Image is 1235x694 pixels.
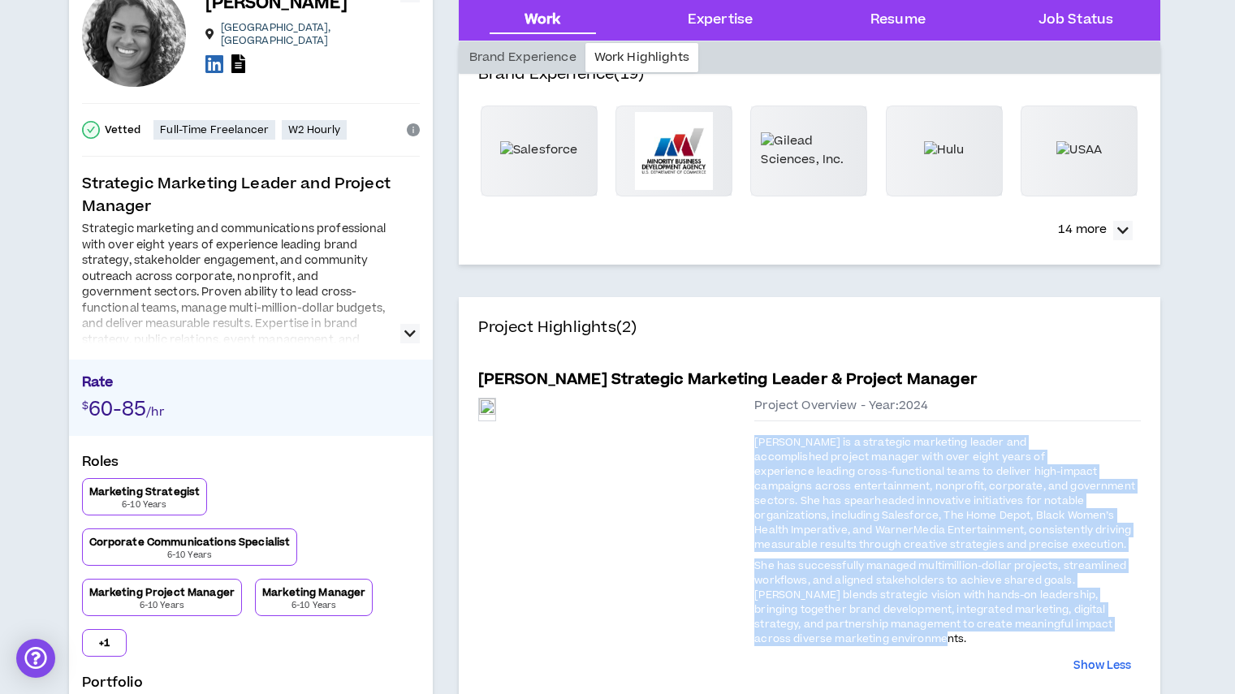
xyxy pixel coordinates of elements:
div: Job Status [1039,10,1113,31]
p: + 1 [99,636,110,649]
span: Project Overview - Year: 2024 [754,398,928,414]
span: She has successfully managed multimillion-dollar projects, streamlined workflows, and aligned sta... [754,558,1126,646]
img: Gilead Sciences, Inc. [761,132,857,169]
p: 6-10 Years [167,549,212,562]
span: info-circle [407,123,420,136]
button: Show Less [1073,658,1131,675]
div: Work Highlights [585,43,698,72]
h5: [PERSON_NAME] Strategic Marketing Leader & Project Manager [478,369,977,391]
p: Full-Time Freelancer [160,123,269,136]
p: Corporate Communications Specialist [89,536,291,549]
p: Rate [82,373,420,397]
button: 14 more [1050,216,1141,245]
div: Resume [870,10,926,31]
p: Marketing Project Manager [89,586,235,599]
span: [PERSON_NAME] is a strategic marketing leader and accomplished project manager with over eight ye... [754,435,1135,552]
span: check-circle [82,121,100,139]
p: W2 Hourly [288,123,340,136]
div: Open Intercom Messenger [16,639,55,678]
p: 6-10 Years [122,498,166,511]
div: Expertise [688,10,753,31]
div: Strategic marketing and communications professional with over eight years of experience leading b... [82,222,391,364]
p: 14 more [1058,221,1107,239]
div: Work [525,10,561,31]
span: 60-85 [89,395,147,424]
p: Marketing Strategist [89,485,201,498]
span: $ [82,399,89,413]
button: +1 [82,629,127,657]
p: Vetted [105,123,141,136]
p: Roles [82,452,420,478]
div: Brand Experience [460,43,585,72]
p: 6-10 Years [291,599,336,612]
h4: Brand Experience (19) [478,63,1141,106]
span: /hr [146,403,163,420]
p: Strategic Marketing Leader and Project Manager [82,173,420,218]
p: 6-10 Years [140,599,184,612]
img: Hulu [924,141,965,159]
img: USAA [1056,141,1102,159]
img: Salesforce [500,141,577,159]
p: [GEOGRAPHIC_DATA] , [GEOGRAPHIC_DATA] [221,21,400,47]
h4: Project Highlights (2) [478,317,1141,359]
p: Marketing Manager [262,586,365,599]
img: Minority Business Development Agency [635,112,713,190]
